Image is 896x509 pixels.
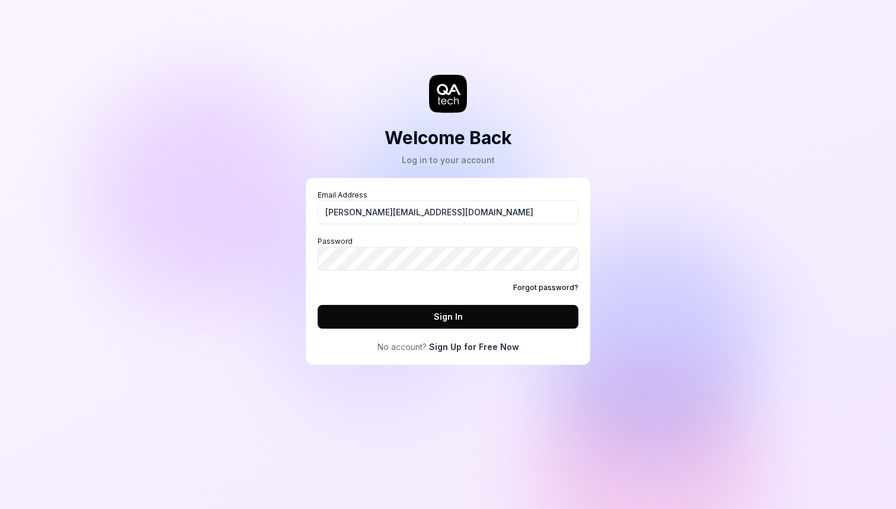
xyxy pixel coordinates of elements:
[385,154,512,166] div: Log in to your account
[318,201,578,224] input: Email Address
[318,247,578,271] input: Password
[318,236,578,271] label: Password
[385,125,512,151] h2: Welcome Back
[318,190,578,224] label: Email Address
[429,341,519,353] a: Sign Up for Free Now
[513,282,578,293] a: Forgot password?
[318,305,578,329] button: Sign In
[377,341,427,353] span: No account?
